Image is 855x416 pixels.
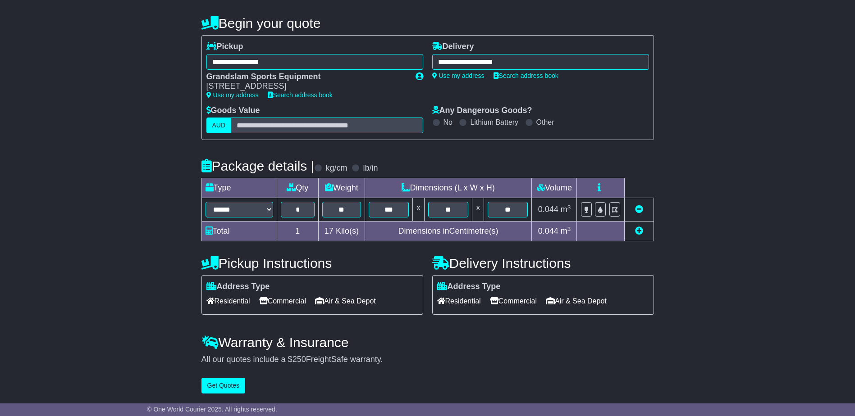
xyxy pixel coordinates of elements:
label: lb/in [363,163,378,173]
sup: 3 [567,226,571,232]
span: © One World Courier 2025. All rights reserved. [147,406,277,413]
label: No [444,118,453,127]
td: Dimensions (L x W x H) [365,178,532,198]
label: kg/cm [325,163,347,173]
sup: 3 [567,204,571,211]
td: Qty [277,178,319,198]
label: Goods Value [206,106,260,116]
td: x [412,198,424,222]
div: [STREET_ADDRESS] [206,81,407,91]
label: Lithium Battery [470,118,518,127]
span: Commercial [490,294,537,308]
a: Use my address [206,91,259,99]
a: Add new item [635,226,643,235]
label: Other [536,118,554,127]
h4: Begin your quote [201,16,654,31]
span: Residential [437,294,481,308]
a: Use my address [432,72,485,79]
h4: Package details | [201,158,315,173]
td: Volume [532,178,577,198]
label: Any Dangerous Goods? [432,106,532,116]
span: 250 [293,355,306,364]
td: Kilo(s) [319,222,365,241]
label: Address Type [437,282,501,292]
div: All our quotes include a $ FreightSafe warranty. [201,355,654,365]
span: Air & Sea Depot [315,294,376,308]
span: 17 [325,226,334,235]
span: 0.044 [538,205,558,214]
td: x [472,198,484,222]
label: Address Type [206,282,270,292]
td: Type [201,178,277,198]
a: Search address book [268,91,333,99]
span: Air & Sea Depot [546,294,607,308]
h4: Pickup Instructions [201,256,423,271]
span: 0.044 [538,226,558,235]
label: AUD [206,118,232,133]
h4: Delivery Instructions [432,256,654,271]
label: Pickup [206,42,243,52]
td: 1 [277,222,319,241]
span: m [561,226,571,235]
td: Dimensions in Centimetre(s) [365,222,532,241]
span: Residential [206,294,250,308]
a: Remove this item [635,205,643,214]
td: Weight [319,178,365,198]
a: Search address book [494,72,558,79]
h4: Warranty & Insurance [201,335,654,350]
span: Commercial [259,294,306,308]
span: m [561,205,571,214]
button: Get Quotes [201,378,246,393]
div: Grandslam Sports Equipment [206,72,407,82]
td: Total [201,222,277,241]
label: Delivery [432,42,474,52]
